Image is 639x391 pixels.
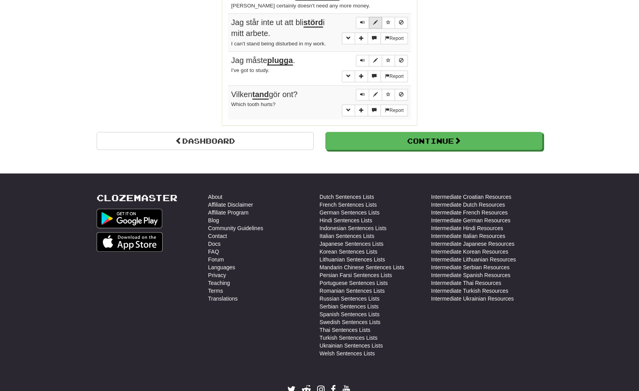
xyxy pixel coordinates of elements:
[356,55,408,67] div: Sentence controls
[431,209,508,216] a: Intermediate French Resources
[303,18,323,27] u: störd
[319,318,381,326] a: Swedish Sentences Lists
[355,32,368,44] button: Add sentence to collection
[231,41,326,47] small: I can't stand being disturbed in my work.
[431,271,510,279] a: Intermediate Spanish Resources
[319,295,379,303] a: Russian Sentences Lists
[325,132,542,150] button: Continue
[231,18,325,38] span: Jag står inte ut att bli i mitt arbete.
[342,32,355,44] button: Toggle grammar
[231,101,275,107] small: Which tooth hurts?
[319,193,374,201] a: Dutch Sentences Lists
[356,89,369,101] button: Play sentence audio
[319,240,383,248] a: Japanese Sentences Lists
[319,256,385,263] a: Lithuanian Sentences Lists
[431,201,505,209] a: Intermediate Dutch Resources
[231,67,269,73] small: I've got to study.
[431,224,503,232] a: Intermediate Hindi Resources
[208,271,226,279] a: Privacy
[431,256,516,263] a: Intermediate Lithuanian Resources
[395,89,408,101] button: Toggle ignore
[319,334,377,342] a: Turkish Sentences Lists
[431,232,505,240] a: Intermediate Italian Resources
[342,105,408,116] div: More sentence controls
[431,248,508,256] a: Intermediate Korean Resources
[355,70,368,82] button: Add sentence to collection
[381,70,408,82] button: Report
[356,17,408,29] div: Sentence controls
[208,295,238,303] a: Translations
[342,70,408,82] div: More sentence controls
[319,310,379,318] a: Spanish Sentences Lists
[231,3,370,9] small: [PERSON_NAME] certainly doesn't need any more money.
[97,193,178,203] a: Clozemaster
[208,193,223,201] a: About
[431,287,508,295] a: Intermediate Turkish Resources
[381,105,408,116] button: Report
[342,105,355,116] button: Toggle grammar
[395,17,408,29] button: Toggle ignore
[319,303,379,310] a: Serbian Sentences Lists
[369,17,382,29] button: Edit sentence
[208,256,224,263] a: Forum
[395,55,408,67] button: Toggle ignore
[208,240,221,248] a: Docs
[319,201,377,209] a: French Sentences Lists
[208,287,223,295] a: Terms
[208,248,219,256] a: FAQ
[319,209,379,216] a: German Sentences Lists
[431,295,514,303] a: Intermediate Ukrainian Resources
[319,287,385,295] a: Romanian Sentences Lists
[267,56,293,65] u: plugga
[208,232,227,240] a: Contact
[208,216,219,224] a: Blog
[319,350,375,357] a: Welsh Sentences Lists
[382,17,395,29] button: Toggle favorite
[319,279,388,287] a: Portuguese Sentences Lists
[381,32,408,44] button: Report
[252,90,269,99] u: tand
[342,32,408,44] div: More sentence controls
[319,326,370,334] a: Thai Sentences Lists
[208,263,235,271] a: Languages
[231,56,295,65] span: Jag måste .
[208,209,248,216] a: Affiliate Program
[319,263,404,271] a: Mandarin Chinese Sentences Lists
[369,89,382,101] button: Edit sentence
[431,216,510,224] a: Intermediate German Resources
[208,224,263,232] a: Community Guidelines
[382,89,395,101] button: Toggle favorite
[431,240,514,248] a: Intermediate Japanese Resources
[382,55,395,67] button: Toggle favorite
[97,132,314,150] a: Dashboard
[342,70,355,82] button: Toggle grammar
[431,193,511,201] a: Intermediate Croatian Resources
[356,55,369,67] button: Play sentence audio
[208,279,230,287] a: Teaching
[319,232,374,240] a: Italian Sentences Lists
[356,89,408,101] div: Sentence controls
[356,17,369,29] button: Play sentence audio
[431,279,501,287] a: Intermediate Thai Resources
[97,209,162,228] img: Get it on Google Play
[369,55,382,67] button: Edit sentence
[319,216,372,224] a: Hindi Sentences Lists
[355,105,368,116] button: Add sentence to collection
[231,90,298,99] span: Vilken gör ont?
[431,263,510,271] a: Intermediate Serbian Resources
[319,224,386,232] a: Indonesian Sentences Lists
[319,248,377,256] a: Korean Sentences Lists
[97,232,163,252] img: Get it on App Store
[208,201,253,209] a: Affiliate Disclaimer
[319,342,383,350] a: Ukrainian Sentences Lists
[319,271,392,279] a: Persian Farsi Sentences Lists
